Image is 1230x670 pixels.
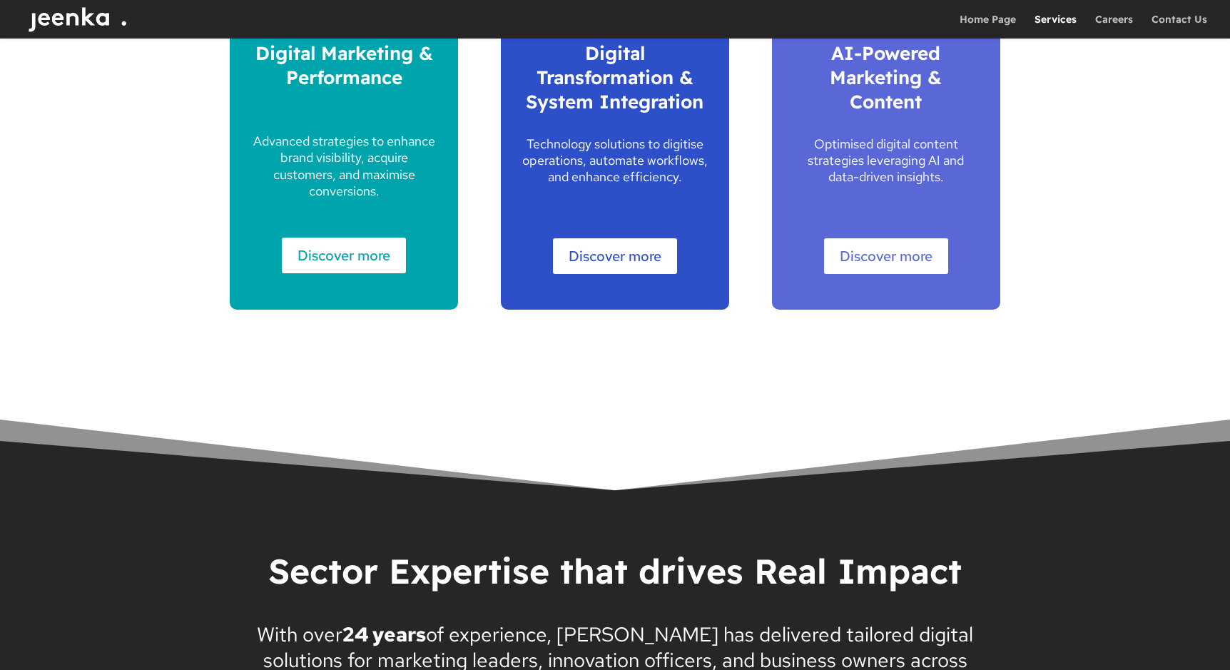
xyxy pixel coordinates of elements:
[526,41,703,113] span: Digital Transformation & System Integration
[793,136,979,186] p: Optimised digital content strategies leveraging AI and data-driven insights.
[1035,14,1077,39] a: Services
[255,41,433,89] span: Digital Marketing & Performance
[960,14,1016,39] a: Home Page
[522,136,708,186] p: Technology solutions to digitise operations, automate workflows, and enhance efficiency.
[342,621,426,648] strong: 24 years
[553,238,677,274] a: Discover more
[282,238,406,273] a: Discover more
[230,549,1000,600] h2: Sector Expertise that drives Real Impact
[251,133,437,200] p: Advanced strategies to enhance brand visibility, acquire customers, and maximise conversions.
[824,238,948,274] a: Discover more
[830,41,942,113] span: AI-Powered Marketing & Content
[1152,14,1207,39] a: Contact Us
[1095,14,1133,39] a: Careers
